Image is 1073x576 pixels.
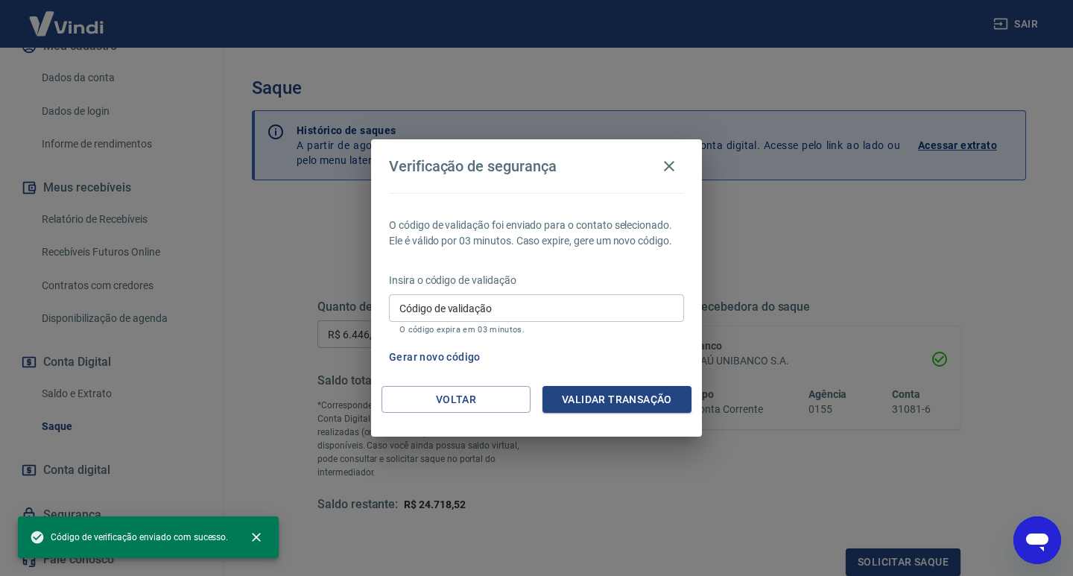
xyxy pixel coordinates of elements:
[389,218,684,249] p: O código de validação foi enviado para o contato selecionado. Ele é válido por 03 minutos. Caso e...
[382,386,531,414] button: Voltar
[389,157,557,175] h4: Verificação de segurança
[240,521,273,554] button: close
[30,530,228,545] span: Código de verificação enviado com sucesso.
[389,273,684,288] p: Insira o código de validação
[542,386,691,414] button: Validar transação
[383,344,487,371] button: Gerar novo código
[1013,516,1061,564] iframe: Botão para abrir a janela de mensagens
[399,325,674,335] p: O código expira em 03 minutos.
